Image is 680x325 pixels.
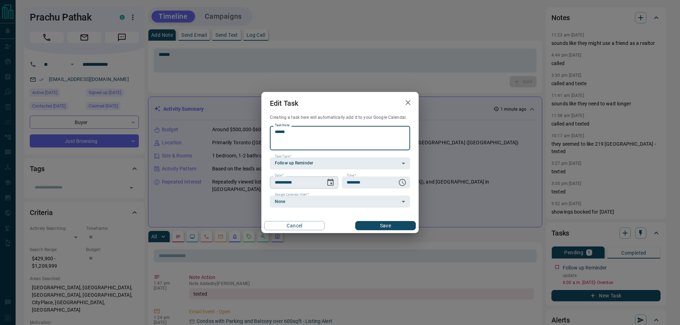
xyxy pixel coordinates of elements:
label: Time [347,173,356,178]
p: Creating a task here will automatically add it to your Google Calendar. [270,115,410,121]
button: Choose date, selected date is Oct 14, 2025 [323,175,338,190]
label: Google Calendar Alert [275,192,309,197]
button: Choose time, selected time is 6:00 AM [395,175,409,190]
div: None [270,196,410,208]
div: Follow up Reminder [270,157,410,169]
label: Date [275,173,284,178]
h2: Edit Task [261,92,307,115]
button: Save [355,221,416,230]
button: Cancel [264,221,325,230]
label: Task Type [275,154,291,159]
label: Task Note [275,123,289,128]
